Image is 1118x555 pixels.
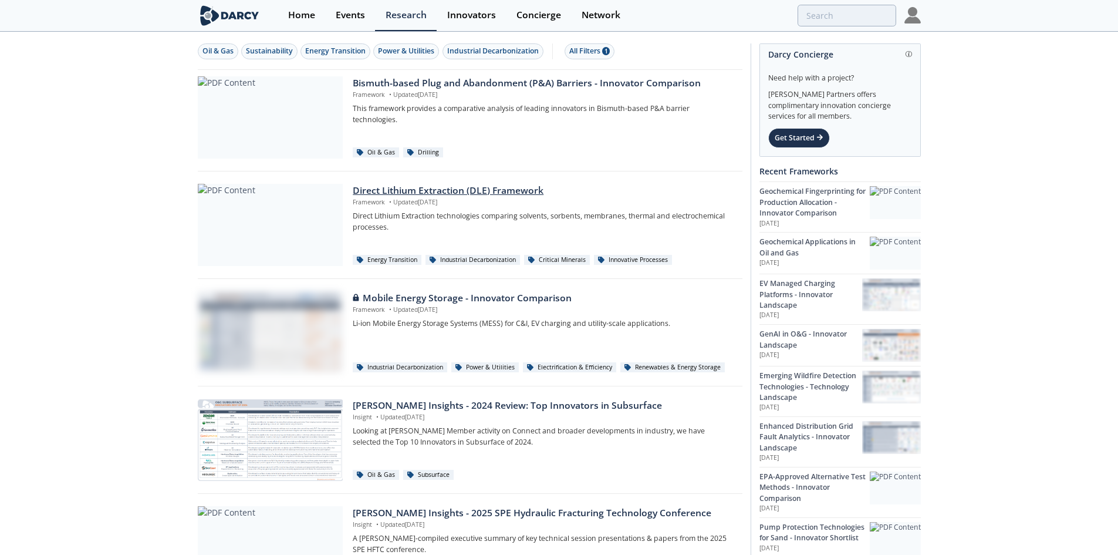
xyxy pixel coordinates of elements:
[904,7,921,23] img: Profile
[353,211,734,233] p: Direct Lithium Extraction technologies comparing solvents, sorbents, membranes, thermal and elect...
[523,362,616,373] div: Electrification & Efficiency
[768,83,912,122] div: [PERSON_NAME] Partners offers complimentary innovation concierge services for all members.
[906,51,912,58] img: information.svg
[447,46,539,56] div: Industrial Decarbonization
[759,467,921,517] a: EPA-Approved Alternative Test Methods - Innovator Comparison [DATE] PDF Content
[353,184,734,198] div: Direct Lithium Extraction (DLE) Framework
[759,544,870,553] p: [DATE]
[353,520,734,530] p: Insight Updated [DATE]
[759,219,870,228] p: [DATE]
[768,65,912,83] div: Need help with a project?
[374,413,380,421] span: •
[353,76,734,90] div: Bismuth-based Plug and Abandonment (P&A) Barriers - Innovator Comparison
[759,421,862,453] div: Enhanced Distribution Grid Fault Analytics - Innovator Landscape
[425,255,520,265] div: Industrial Decarbonization
[353,198,734,207] p: Framework Updated [DATE]
[594,255,672,265] div: Innovative Processes
[378,46,434,56] div: Power & Utilities
[759,258,870,268] p: [DATE]
[798,5,896,26] input: Advanced Search
[353,413,734,422] p: Insight Updated [DATE]
[387,198,393,206] span: •
[759,311,862,320] p: [DATE]
[768,44,912,65] div: Darcy Concierge
[759,181,921,232] a: Geochemical Fingerprinting for Production Allocation - Innovator Comparison [DATE] PDF Content
[202,46,234,56] div: Oil & Gas
[403,147,443,158] div: Drilling
[759,324,921,366] a: GenAI in O&G - Innovator Landscape [DATE] GenAI in O&G - Innovator Landscape preview
[386,11,427,20] div: Research
[288,11,315,20] div: Home
[198,291,742,374] a: Mobile Energy Storage - Innovator Comparison preview Mobile Energy Storage - Innovator Comparison...
[403,470,454,480] div: Subsurface
[241,43,298,59] button: Sustainability
[374,520,380,529] span: •
[336,11,365,20] div: Events
[759,504,870,513] p: [DATE]
[387,90,393,99] span: •
[198,184,742,266] a: PDF Content Direct Lithium Extraction (DLE) Framework Framework •Updated[DATE] Direct Lithium Ext...
[759,237,870,258] div: Geochemical Applications in Oil and Gas
[620,362,725,373] div: Renewables & Energy Storage
[451,362,519,373] div: Power & Utilities
[759,186,870,218] div: Geochemical Fingerprinting for Production Allocation - Innovator Comparison
[353,399,734,413] div: [PERSON_NAME] Insights - 2024 Review: Top Innovators in Subsurface
[759,278,862,311] div: EV Managed Charging Platforms - Innovator Landscape
[759,416,921,467] a: Enhanced Distribution Grid Fault Analytics - Innovator Landscape [DATE] Enhanced Distribution Gri...
[443,43,543,59] button: Industrial Decarbonization
[353,90,734,100] p: Framework Updated [DATE]
[759,274,921,324] a: EV Managed Charging Platforms - Innovator Landscape [DATE] EV Managed Charging Platforms - Innova...
[516,11,561,20] div: Concierge
[759,522,870,544] div: Pump Protection Technologies for Sand - Innovator Shortlist
[300,43,370,59] button: Energy Transition
[353,291,734,305] div: Mobile Energy Storage - Innovator Comparison
[565,43,614,59] button: All Filters 1
[353,362,447,373] div: Industrial Decarbonization
[569,46,610,56] div: All Filters
[387,305,393,314] span: •
[353,305,734,315] p: Framework Updated [DATE]
[353,147,399,158] div: Oil & Gas
[373,43,439,59] button: Power & Utilities
[198,43,238,59] button: Oil & Gas
[582,11,620,20] div: Network
[759,351,862,360] p: [DATE]
[768,128,830,148] div: Get Started
[198,76,742,159] a: PDF Content Bismuth-based Plug and Abandonment (P&A) Barriers - Innovator Comparison Framework •U...
[759,366,921,416] a: Emerging Wildfire Detection Technologies - Technology Landscape [DATE] Emerging Wildfire Detectio...
[353,426,734,448] p: Looking at [PERSON_NAME] Member activity on Connect and broader developments in industry, we have...
[759,453,862,463] p: [DATE]
[524,255,590,265] div: Critical Minerals
[353,103,734,125] p: This framework provides a comparative analysis of leading innovators in Bismuth-based P&A barrier...
[353,533,734,555] p: A [PERSON_NAME]-compiled executive summary of key technical session presentations & papers from t...
[198,399,742,481] a: Darcy Insights - 2024 Review: Top Innovators in Subsurface preview [PERSON_NAME] Insights - 2024 ...
[759,371,862,403] div: Emerging Wildfire Detection Technologies - Technology Landscape
[353,318,734,329] p: Li-ion Mobile Energy Storage Systems (MESS) for C&I, EV charging and utility-scale applications.
[759,232,921,274] a: Geochemical Applications in Oil and Gas [DATE] PDF Content
[759,472,870,504] div: EPA-Approved Alternative Test Methods - Innovator Comparison
[353,255,421,265] div: Energy Transition
[305,46,366,56] div: Energy Transition
[353,470,399,480] div: Oil & Gas
[447,11,496,20] div: Innovators
[602,47,610,55] span: 1
[198,5,262,26] img: logo-wide.svg
[246,46,293,56] div: Sustainability
[759,329,862,351] div: GenAI in O&G - Innovator Landscape
[759,403,862,412] p: [DATE]
[353,506,734,520] div: [PERSON_NAME] Insights - 2025 SPE Hydraulic Fracturing Technology Conference
[759,161,921,181] div: Recent Frameworks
